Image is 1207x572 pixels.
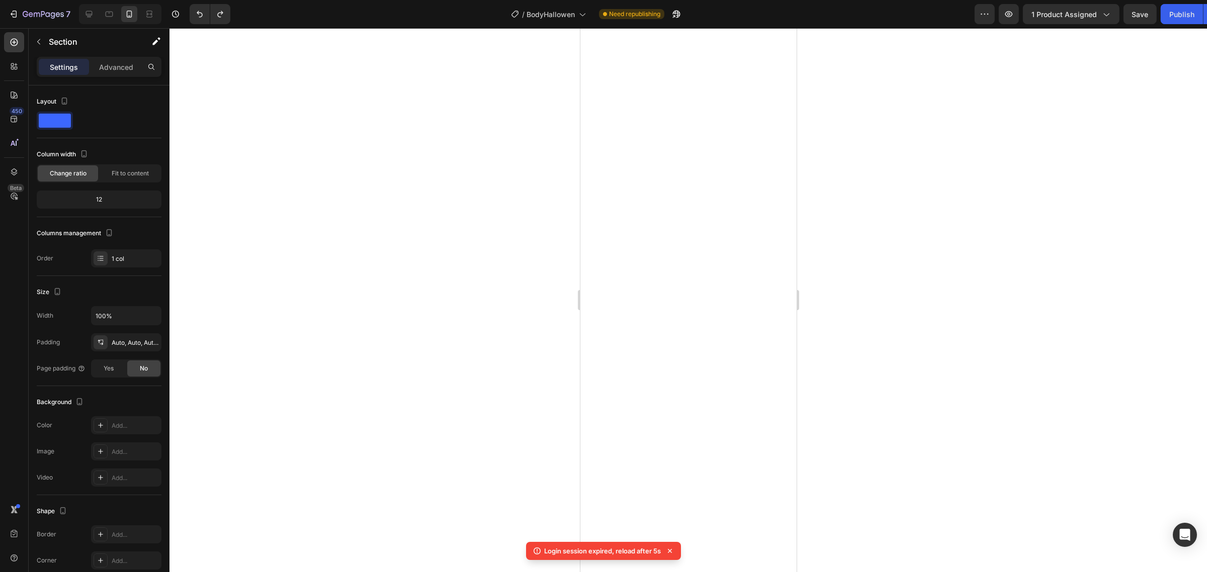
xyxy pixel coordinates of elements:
div: Add... [112,473,159,483]
span: Change ratio [50,169,87,178]
div: Undo/Redo [190,4,230,24]
div: 450 [10,107,24,115]
div: Add... [112,447,159,456]
div: Layout [37,95,70,109]
p: Advanced [99,62,133,72]
div: Add... [112,421,159,430]
span: Need republishing [609,10,660,19]
div: Size [37,285,63,299]
div: Open Intercom Messenger [1173,523,1197,547]
button: 7 [4,4,75,24]
div: Publish [1149,9,1174,20]
div: Image [37,447,54,456]
div: Video [37,473,53,482]
div: Page padding [37,364,85,373]
div: Background [37,396,85,409]
p: Login session expired, reload after 5s [544,546,661,556]
div: 1 col [112,254,159,263]
div: Padding [37,338,60,347]
div: Auto, Auto, Auto, Auto [112,338,159,347]
span: Yes [104,364,114,373]
div: Column width [37,148,90,161]
div: Color [37,421,52,430]
span: Save [1111,10,1128,19]
p: 7 [66,8,70,20]
iframe: Design area [580,28,797,572]
div: Beta [8,184,24,192]
div: Add... [112,556,159,565]
button: 1 product assigned [1002,4,1099,24]
p: Settings [50,62,78,72]
div: Border [37,530,56,539]
input: Auto [92,307,161,325]
div: Add... [112,530,159,539]
span: Fit to content [112,169,149,178]
span: BodyHallowen [527,9,575,20]
button: Publish [1140,4,1182,24]
div: Width [37,311,53,320]
p: Section [49,36,131,48]
span: 1 product assigned [1011,9,1076,20]
span: / [522,9,525,20]
span: No [140,364,148,373]
button: Save [1103,4,1136,24]
div: 12 [39,193,159,207]
div: Shape [37,505,69,518]
div: Columns management [37,227,115,240]
div: Corner [37,556,57,565]
div: Order [37,254,53,263]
